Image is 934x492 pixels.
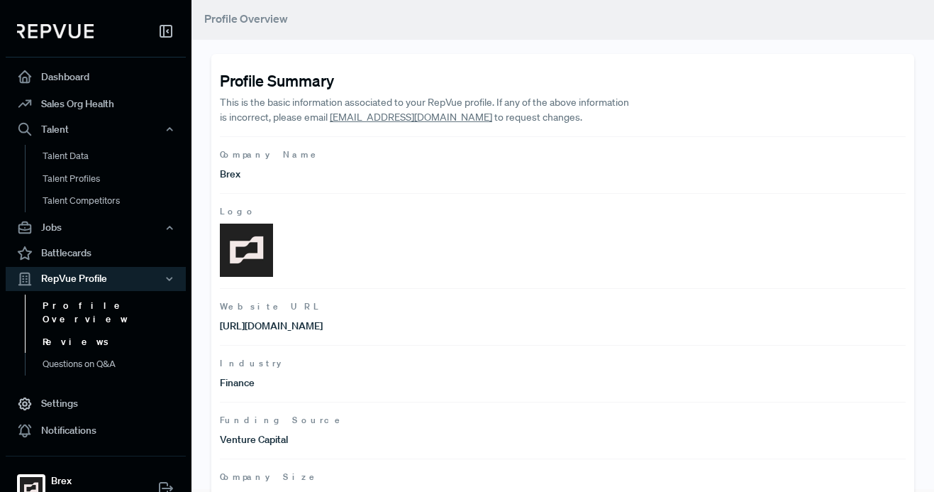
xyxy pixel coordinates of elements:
span: Industry [220,357,906,370]
a: Battlecards [6,240,186,267]
button: Talent [6,117,186,141]
a: Settings [6,390,186,417]
img: RepVue [17,24,94,38]
a: Dashboard [6,63,186,90]
a: Notifications [6,417,186,444]
span: Company Name [220,148,906,161]
span: Funding Source [220,414,906,427]
button: RepVue Profile [6,267,186,291]
img: Logo [220,224,273,277]
a: Talent Competitors [25,190,205,212]
p: Venture Capital [220,432,563,447]
a: Talent Data [25,145,205,168]
a: Profile Overview [25,295,205,331]
p: Finance [220,376,563,390]
p: Brex [220,167,563,182]
p: This is the basic information associated to your RepVue profile. If any of the above information ... [220,95,631,125]
a: Reviews [25,331,205,354]
p: [URL][DOMAIN_NAME] [220,319,563,334]
a: Questions on Q&A [25,353,205,376]
h4: Profile Summary [220,71,906,89]
a: [EMAIL_ADDRESS][DOMAIN_NAME] [330,111,492,124]
strong: Brex [51,474,128,488]
a: Sales Org Health [6,90,186,117]
span: Website URL [220,300,906,313]
span: Company Size [220,471,906,483]
span: Profile Overview [204,11,288,26]
a: Talent Profiles [25,168,205,190]
span: Logo [220,205,906,218]
button: Jobs [6,216,186,240]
